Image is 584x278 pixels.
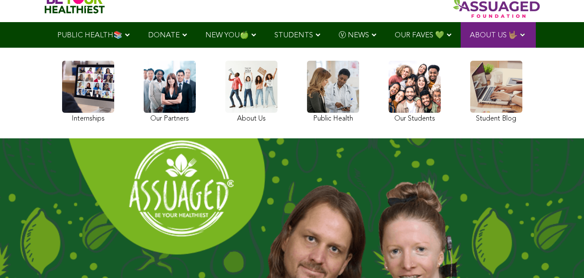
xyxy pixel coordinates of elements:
[148,32,180,39] span: DONATE
[470,32,518,39] span: ABOUT US 🤟🏽
[395,32,444,39] span: OUR FAVES 💚
[57,32,122,39] span: PUBLIC HEALTH📚
[45,22,540,48] div: Navigation Menu
[205,32,249,39] span: NEW YOU🍏
[541,236,584,278] iframe: Chat Widget
[339,32,369,39] span: Ⓥ NEWS
[274,32,313,39] span: STUDENTS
